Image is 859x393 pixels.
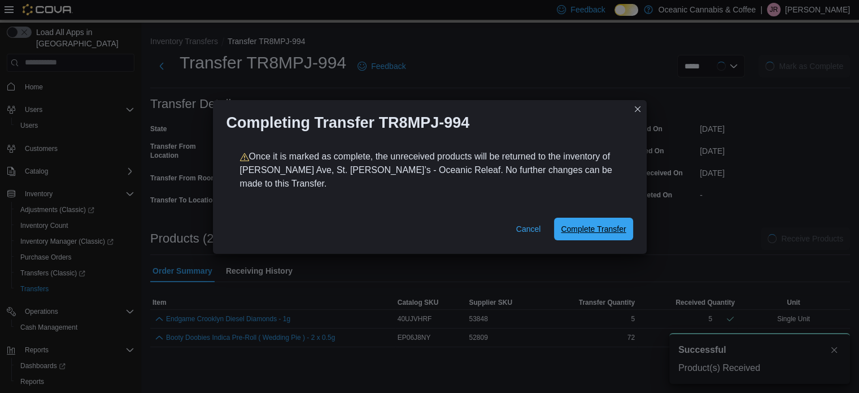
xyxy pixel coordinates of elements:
[561,223,626,235] span: Complete Transfer
[240,150,620,191] p: Once it is marked as complete, the unreceived products will be returned to the inventory of [PERS...
[512,218,546,240] button: Cancel
[554,218,633,240] button: Complete Transfer
[226,114,470,132] h1: Completing Transfer TR8MPJ-994
[516,223,541,235] span: Cancel
[631,102,644,116] button: Closes this modal window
